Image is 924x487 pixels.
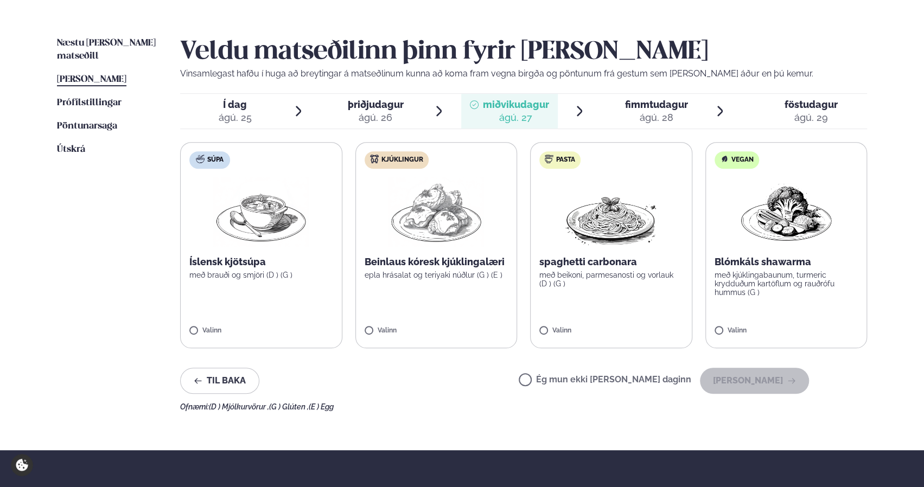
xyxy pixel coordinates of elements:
p: Vinsamlegast hafðu í huga að breytingar á matseðlinum kunna að koma fram vegna birgða og pöntunum... [180,67,867,80]
h2: Veldu matseðilinn þinn fyrir [PERSON_NAME] [180,37,867,67]
span: föstudagur [785,99,838,110]
span: Pasta [556,156,575,164]
img: chicken.svg [370,155,379,163]
a: Pöntunarsaga [57,120,117,133]
img: Vegan.png [738,177,834,247]
span: (D ) Mjólkurvörur , [209,402,269,411]
p: epla hrásalat og teriyaki núðlur (G ) (E ) [365,271,508,279]
button: [PERSON_NAME] [700,368,809,394]
span: miðvikudagur [483,99,549,110]
img: Spagetti.png [563,177,659,247]
span: Pöntunarsaga [57,121,117,131]
span: Næstu [PERSON_NAME] matseðill [57,39,156,61]
span: [PERSON_NAME] [57,75,126,84]
button: Til baka [180,368,259,394]
div: ágú. 25 [219,111,252,124]
a: Útskrá [57,143,85,156]
a: Prófílstillingar [57,97,122,110]
img: soup.svg [196,155,205,163]
p: Íslensk kjötsúpa [189,255,333,268]
img: pasta.svg [545,155,553,163]
p: með kjúklingabaunum, turmeric krydduðum kartöflum og rauðrófu hummus (G ) [715,271,858,297]
p: Beinlaus kóresk kjúklingalæri [365,255,508,268]
div: ágú. 29 [785,111,838,124]
span: Útskrá [57,145,85,154]
span: þriðjudagur [347,99,403,110]
span: (G ) Glúten , [269,402,309,411]
img: Vegan.svg [720,155,729,163]
p: Blómkáls shawarma [715,255,858,268]
span: Prófílstillingar [57,98,122,107]
a: [PERSON_NAME] [57,73,126,86]
span: fimmtudagur [625,99,688,110]
p: með beikoni, parmesanosti og vorlauk (D ) (G ) [539,271,683,288]
p: spaghetti carbonara [539,255,683,268]
div: Ofnæmi: [180,402,867,411]
p: með brauði og smjöri (D ) (G ) [189,271,333,279]
span: Kjúklingur [381,156,423,164]
div: ágú. 28 [625,111,688,124]
img: Soup.png [213,177,309,247]
div: ágú. 26 [347,111,403,124]
span: Í dag [219,98,252,111]
a: Cookie settings [11,454,33,476]
span: Súpa [207,156,224,164]
span: (E ) Egg [309,402,334,411]
img: Chicken-thighs.png [388,177,484,247]
div: ágú. 27 [483,111,549,124]
a: Næstu [PERSON_NAME] matseðill [57,37,158,63]
span: Vegan [731,156,754,164]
